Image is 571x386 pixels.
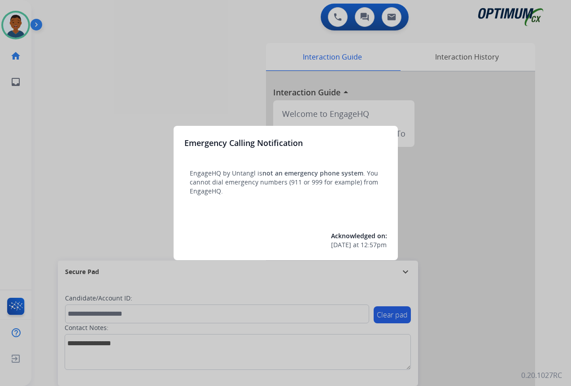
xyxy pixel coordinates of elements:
[331,240,351,249] span: [DATE]
[184,137,303,149] h3: Emergency Calling Notification
[190,169,382,196] p: EngageHQ by Untangl is . You cannot dial emergency numbers (911 or 999 for example) from EngageHQ.
[331,232,387,240] span: Acknowledged on:
[361,240,387,249] span: 12:57pm
[521,370,562,381] p: 0.20.1027RC
[262,169,363,177] span: not an emergency phone system
[331,240,387,249] div: at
